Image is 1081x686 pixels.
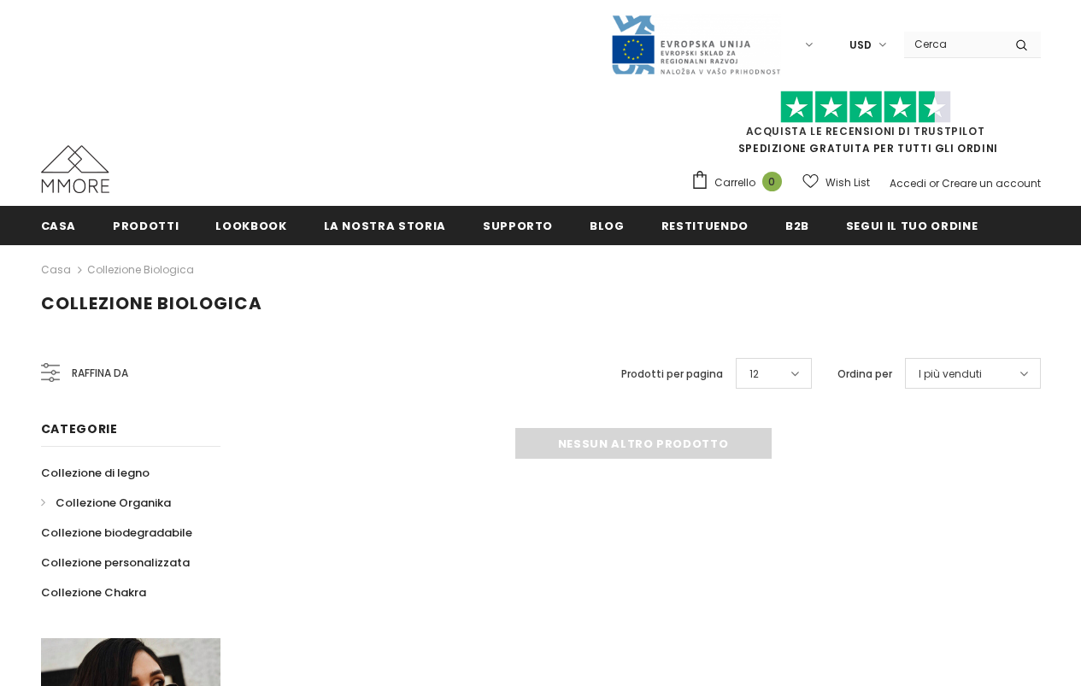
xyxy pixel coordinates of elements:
[113,218,179,234] span: Prodotti
[762,172,782,191] span: 0
[41,465,150,481] span: Collezione di legno
[837,366,892,383] label: Ordina per
[41,584,146,601] span: Collezione Chakra
[483,218,553,234] span: supporto
[690,98,1041,155] span: SPEDIZIONE GRATUITA PER TUTTI GLI ORDINI
[590,206,625,244] a: Blog
[215,206,286,244] a: Lookbook
[661,218,749,234] span: Restituendo
[929,176,939,191] span: or
[41,554,190,571] span: Collezione personalizzata
[483,206,553,244] a: supporto
[802,167,870,197] a: Wish List
[746,124,985,138] a: Acquista le recensioni di TrustPilot
[610,14,781,76] img: Javni Razpis
[621,366,723,383] label: Prodotti per pagina
[41,548,190,578] a: Collezione personalizzata
[41,488,171,518] a: Collezione Organika
[56,495,171,511] span: Collezione Organika
[41,145,109,193] img: Casi MMORE
[41,291,262,315] span: Collezione biologica
[785,206,809,244] a: B2B
[113,206,179,244] a: Prodotti
[919,366,982,383] span: I più venduti
[904,32,1002,56] input: Search Site
[41,525,192,541] span: Collezione biodegradabile
[749,366,759,383] span: 12
[610,37,781,51] a: Javni Razpis
[714,174,755,191] span: Carrello
[942,176,1041,191] a: Creare un account
[661,206,749,244] a: Restituendo
[785,218,809,234] span: B2B
[324,206,446,244] a: La nostra storia
[590,218,625,234] span: Blog
[87,262,194,277] a: Collezione biologica
[780,91,951,124] img: Fidati di Pilot Stars
[846,218,978,234] span: Segui il tuo ordine
[72,364,128,383] span: Raffina da
[41,206,77,244] a: Casa
[41,260,71,280] a: Casa
[890,176,926,191] a: Accedi
[41,578,146,607] a: Collezione Chakra
[41,458,150,488] a: Collezione di legno
[215,218,286,234] span: Lookbook
[41,518,192,548] a: Collezione biodegradabile
[846,206,978,244] a: Segui il tuo ordine
[41,420,118,437] span: Categorie
[825,174,870,191] span: Wish List
[324,218,446,234] span: La nostra storia
[41,218,77,234] span: Casa
[690,170,790,196] a: Carrello 0
[849,37,872,54] span: USD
